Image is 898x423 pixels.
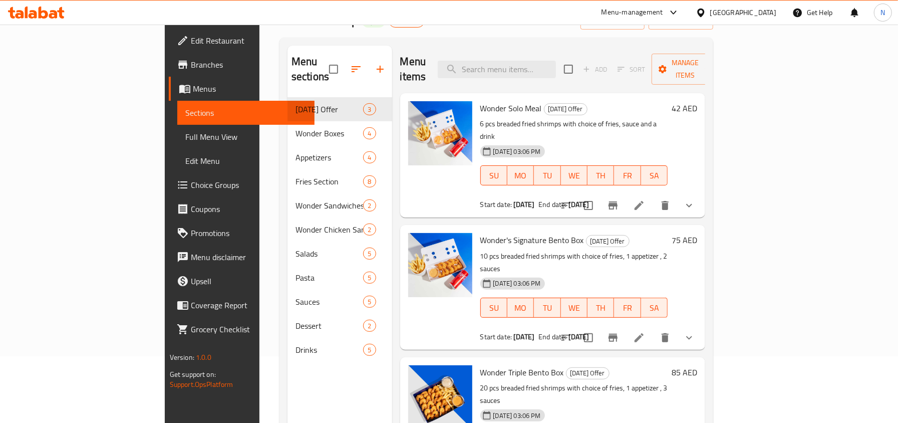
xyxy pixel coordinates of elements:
[611,62,652,77] span: Select section first
[364,105,375,114] span: 3
[295,272,363,284] span: Pasta
[400,54,426,84] h2: Menu items
[169,221,315,245] a: Promotions
[653,326,677,350] button: delete
[364,177,375,186] span: 8
[169,293,315,317] a: Coverage Report
[287,93,392,366] nav: Menu sections
[534,298,560,318] button: TU
[287,97,392,121] div: [DATE] Offer3
[578,327,599,348] span: Select to update
[511,168,530,183] span: MO
[287,218,392,242] div: Wonder Chicken Sandwiches2
[480,382,668,407] p: 20 pcs breaded fried shrimps with choice of fries, 1 appetizer , 3 sauces
[511,301,530,315] span: MO
[480,298,507,318] button: SU
[579,62,611,77] span: Add item
[565,301,583,315] span: WE
[364,201,375,210] span: 2
[169,245,315,269] a: Menu disclaimer
[591,301,610,315] span: TH
[880,7,885,18] span: N
[513,330,534,343] b: [DATE]
[364,153,375,162] span: 4
[586,235,630,247] div: Today's Offer
[191,203,307,215] span: Coupons
[295,103,363,115] span: [DATE] Offer
[363,151,376,163] div: items
[363,248,376,260] div: items
[677,193,701,218] button: show more
[480,233,584,248] span: Wonder's Signature Bento Box
[485,301,503,315] span: SU
[614,165,641,185] button: FR
[177,101,315,125] a: Sections
[587,298,614,318] button: TH
[295,151,363,163] div: Appetizers
[618,301,637,315] span: FR
[672,101,697,115] h6: 42 AED
[295,175,363,187] span: Fries Section
[489,411,545,420] span: [DATE] 03:06 PM
[683,332,695,344] svg: Show Choices
[587,165,614,185] button: TH
[480,250,668,275] p: 10 pcs breaded fried shrimps with choice of fries, 1 appetizer , 2 sauces
[544,103,587,115] span: [DATE] Offer
[295,199,363,212] span: Wonder Sandwiches
[363,199,376,212] div: items
[287,314,392,338] div: Dessert2
[363,344,376,356] div: items
[191,323,307,335] span: Grocery Checklist
[287,290,392,314] div: Sauces5
[177,149,315,173] a: Edit Menu
[538,301,556,315] span: TU
[323,59,344,80] span: Select all sections
[169,53,315,77] a: Branches
[601,326,625,350] button: Branch-specific-item
[660,57,711,82] span: Manage items
[489,147,545,156] span: [DATE] 03:06 PM
[295,127,363,139] span: Wonder Boxes
[641,165,668,185] button: SA
[672,233,697,247] h6: 75 AED
[364,345,375,355] span: 5
[344,57,368,81] span: Sort sections
[633,332,645,344] a: Edit menu item
[554,326,578,350] button: sort-choices
[295,344,363,356] div: Drinks
[363,103,376,115] div: items
[363,296,376,308] div: items
[170,368,216,381] span: Get support on:
[287,121,392,145] div: Wonder Boxes4
[566,367,610,379] div: Today's Offer
[196,351,211,364] span: 1.0.0
[633,199,645,212] a: Edit menu item
[507,298,534,318] button: MO
[565,168,583,183] span: WE
[489,279,545,288] span: [DATE] 03:06 PM
[191,35,307,47] span: Edit Restaurant
[363,272,376,284] div: items
[591,168,610,183] span: TH
[363,175,376,187] div: items
[295,320,363,332] div: Dessert
[538,168,556,183] span: TU
[169,317,315,341] a: Grocery Checklist
[295,224,363,236] span: Wonder Chicken Sandwiches
[287,266,392,290] div: Pasta5
[480,165,507,185] button: SU
[364,249,375,259] span: 5
[287,338,392,362] div: Drinks5
[614,298,641,318] button: FR
[652,54,719,85] button: Manage items
[363,127,376,139] div: items
[295,296,363,308] span: Sauces
[544,103,587,115] div: Today's Offer
[586,236,629,247] span: [DATE] Offer
[653,193,677,218] button: delete
[295,103,363,115] div: Today's Offer
[193,83,307,95] span: Menus
[601,193,625,218] button: Branch-specific-item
